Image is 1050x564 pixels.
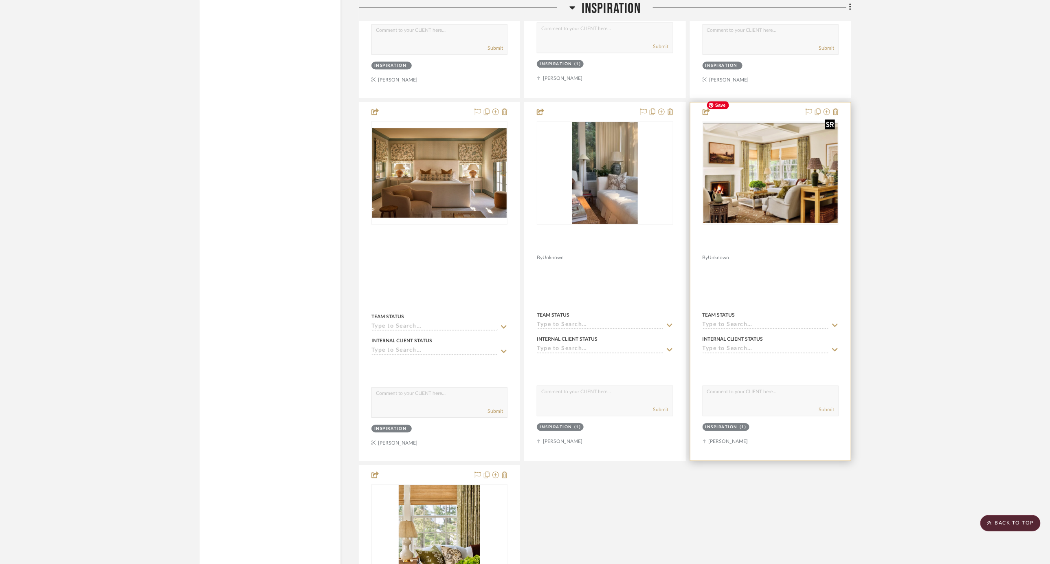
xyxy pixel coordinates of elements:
div: 0 [703,121,838,224]
div: Internal Client Status [537,335,597,343]
input: Type to Search… [537,322,663,329]
div: Inspiration [540,61,572,67]
div: 0 [537,121,672,224]
scroll-to-top-button: BACK TO TOP [980,515,1041,531]
span: Save [707,101,729,109]
div: Team Status [537,311,569,319]
button: Submit [819,44,834,52]
div: Inspiration [705,63,738,69]
input: Type to Search… [371,347,498,355]
button: Submit [653,43,669,50]
div: Inspiration [705,424,738,430]
button: Submit [819,406,834,413]
button: Submit [488,44,503,52]
img: null [372,128,507,218]
div: Internal Client Status [371,337,432,344]
div: Inspiration [540,424,572,430]
div: (1) [740,424,747,430]
span: By [703,254,708,262]
button: Submit [653,406,669,413]
button: Submit [488,408,503,415]
span: Unknown [543,254,564,262]
div: Inspiration [374,63,407,69]
input: Type to Search… [703,346,829,353]
div: Team Status [703,311,735,319]
div: Inspiration [374,426,407,432]
input: Type to Search… [371,323,498,331]
span: By [537,254,543,262]
input: Type to Search… [537,346,663,353]
div: (1) [574,424,581,430]
div: Internal Client Status [703,335,763,343]
div: Team Status [371,313,404,320]
div: (1) [574,61,581,67]
input: Type to Search… [703,322,829,329]
span: Unknown [708,254,729,262]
